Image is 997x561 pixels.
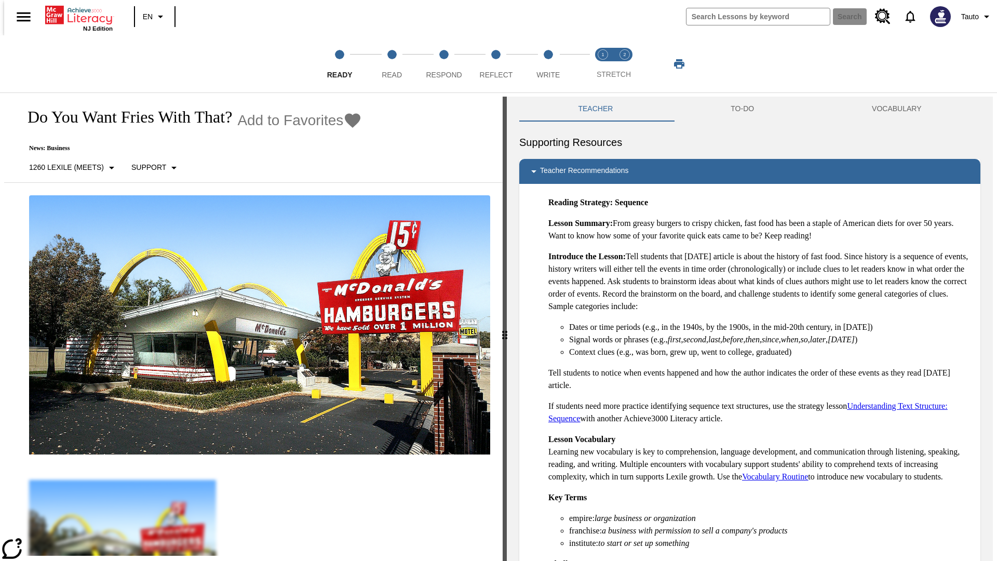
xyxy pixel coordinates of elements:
p: If students need more practice identifying sequence text structures, use the strategy lesson with... [548,400,972,425]
button: Print [663,55,696,73]
img: Avatar [930,6,951,27]
li: empire: [569,512,972,525]
span: Write [536,71,560,79]
button: Scaffolds, Support [127,158,184,177]
div: activity [507,97,993,561]
span: Tauto [961,11,979,22]
em: before [722,335,743,344]
button: TO-DO [672,97,813,122]
em: to start or set up something [598,539,690,547]
button: Reflect step 4 of 5 [466,35,526,92]
button: Read step 2 of 5 [361,35,422,92]
button: VOCABULARY [813,97,980,122]
div: Teacher Recommendations [519,159,980,184]
em: [DATE] [828,335,855,344]
a: Resource Center, Will open in new tab [869,3,897,31]
strong: Lesson Vocabulary [548,435,615,444]
text: 1 [601,52,604,57]
div: reading [4,97,503,556]
strong: Key Terms [548,493,587,502]
span: NJ Edition [83,25,113,32]
em: so [801,335,808,344]
span: Read [382,71,402,79]
p: Tell students to notice when events happened and how the author indicates the order of these even... [548,367,972,392]
p: 1260 Lexile (Meets) [29,162,104,173]
button: Respond step 3 of 5 [414,35,474,92]
span: STRETCH [597,70,631,78]
em: first [668,335,681,344]
p: Learning new vocabulary is key to comprehension, language development, and communication through ... [548,433,972,483]
span: Ready [327,71,353,79]
button: Stretch Respond step 2 of 2 [610,35,640,92]
em: later [810,335,826,344]
em: since [762,335,779,344]
button: Teacher [519,97,672,122]
li: Context clues (e.g., was born, grew up, went to college, graduated) [569,346,972,358]
span: EN [143,11,153,22]
button: Select Lexile, 1260 Lexile (Meets) [25,158,122,177]
button: Ready step 1 of 5 [309,35,370,92]
button: Profile/Settings [957,7,997,26]
input: search field [686,8,830,25]
strong: Sequence [615,198,648,207]
span: Respond [426,71,462,79]
div: Press Enter or Spacebar and then press right and left arrow keys to move the slider [503,97,507,561]
em: second [683,335,706,344]
p: Teacher Recommendations [540,165,628,178]
button: Language: EN, Select a language [138,7,171,26]
em: then [745,335,760,344]
em: a business with permission to sell a company's products [602,526,788,535]
button: Open side menu [8,2,39,32]
img: One of the first McDonald's stores, with the iconic red sign and golden arches. [29,195,490,455]
button: Write step 5 of 5 [518,35,578,92]
span: Reflect [480,71,513,79]
strong: Introduce the Lesson: [548,252,626,261]
li: institute: [569,537,972,550]
button: Stretch Read step 1 of 2 [588,35,618,92]
li: Signal words or phrases (e.g., , , , , , , , , , ) [569,333,972,346]
p: Tell students that [DATE] article is about the history of fast food. Since history is a sequence ... [548,250,972,313]
p: From greasy burgers to crispy chicken, fast food has been a staple of American diets for over 50 ... [548,217,972,242]
em: last [708,335,720,344]
div: Home [45,4,113,32]
button: Add to Favorites - Do You Want Fries With That? [237,111,362,129]
a: Understanding Text Structure: Sequence [548,402,948,423]
p: News: Business [17,144,362,152]
a: Vocabulary Routine [742,472,808,481]
a: Notifications [897,3,924,30]
p: Support [131,162,166,173]
strong: Lesson Summary: [548,219,613,228]
button: Select a new avatar [924,3,957,30]
div: Instructional Panel Tabs [519,97,980,122]
h6: Supporting Resources [519,134,980,151]
strong: Reading Strategy: [548,198,613,207]
text: 2 [623,52,626,57]
em: large business or organization [595,514,696,523]
span: Add to Favorites [237,112,343,129]
li: Dates or time periods (e.g., in the 1940s, by the 1900s, in the mid-20th century, in [DATE]) [569,321,972,333]
h1: Do You Want Fries With That? [17,108,232,127]
li: franchise: [569,525,972,537]
em: when [781,335,799,344]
